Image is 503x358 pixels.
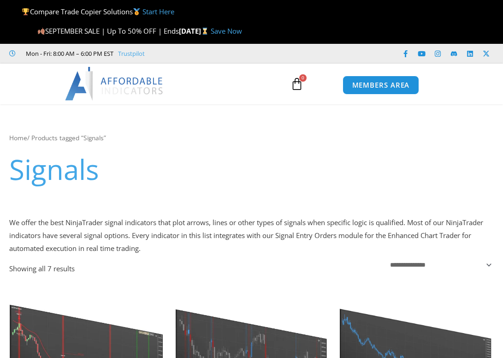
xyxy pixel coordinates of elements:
a: Home [9,133,27,142]
a: 0 [277,71,317,97]
a: Start Here [142,7,174,16]
img: 🍂 [38,28,45,35]
nav: Breadcrumb [9,132,494,144]
img: ⌛ [201,28,208,35]
p: We offer the best NinjaTrader signal indicators that plot arrows, lines or other types of signals... [9,216,494,255]
img: LogoAI | Affordable Indicators – NinjaTrader [65,67,164,100]
a: Trustpilot [118,48,145,59]
img: 🏆 [22,8,29,15]
p: Showing all 7 results [9,265,75,272]
a: MEMBERS AREA [343,76,420,95]
span: MEMBERS AREA [352,82,410,89]
span: SEPTEMBER SALE | Up To 50% OFF | Ends [37,26,179,36]
span: 0 [299,74,307,82]
span: Compare Trade Copier Solutions [22,7,174,16]
strong: [DATE] [179,26,211,36]
select: Shop order [385,258,494,271]
img: 🥇 [133,8,140,15]
h1: Signals [9,150,494,189]
span: Mon - Fri: 8:00 AM – 6:00 PM EST [24,48,113,59]
a: Save Now [211,26,242,36]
